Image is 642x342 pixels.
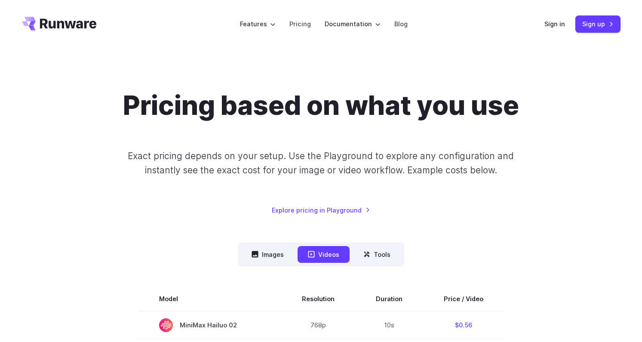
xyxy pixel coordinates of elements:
[111,149,530,178] p: Exact pricing depends on your setup. Use the Playground to explore any configuration and instantl...
[353,246,401,263] button: Tools
[423,311,504,339] td: $0.56
[423,287,504,311] th: Price / Video
[355,287,423,311] th: Duration
[289,19,311,29] a: Pricing
[240,19,276,29] label: Features
[281,311,355,339] td: 768p
[394,19,408,29] a: Blog
[298,246,350,263] button: Videos
[544,19,565,29] a: Sign in
[575,15,620,32] a: Sign up
[325,19,381,29] label: Documentation
[159,318,261,332] span: MiniMax Hailuo 02
[138,287,281,311] th: Model
[355,311,423,339] td: 10s
[241,246,294,263] button: Images
[123,89,519,121] h1: Pricing based on what you use
[272,205,370,215] a: Explore pricing in Playground
[281,287,355,311] th: Resolution
[22,17,97,31] a: Go to /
